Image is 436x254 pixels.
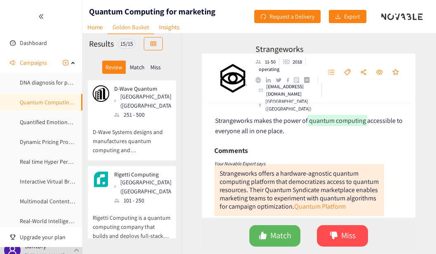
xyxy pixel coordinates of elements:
span: tag [344,69,351,76]
h2: Results [89,38,114,49]
a: twitter [276,78,286,82]
span: share-alt [360,69,367,76]
a: Interactive Virtual Brand Ambassadair [20,178,112,185]
mark: quantum computing [308,115,367,126]
a: Home [82,21,108,33]
span: eye [376,69,383,76]
button: share-alt [356,66,371,79]
span: dislike [330,231,338,241]
p: Rigetti Computing [114,171,171,178]
span: Request a Delivery [270,12,314,21]
span: like [259,231,267,241]
iframe: Chat Widget [395,214,436,254]
a: Multimodal Content Creation [20,198,92,205]
li: Founded in year [279,58,306,66]
span: Strangeworks makes the power of [215,116,308,125]
p: Match [130,64,145,71]
span: table [150,41,156,47]
span: unordered-list [328,69,335,76]
h6: Comments [214,144,248,157]
button: redoRequest a Delivery [254,10,321,23]
a: Insights [154,21,184,33]
div: [GEOGRAPHIC_DATA] ([GEOGRAPHIC_DATA]) [114,178,176,196]
p: Review [105,64,122,71]
img: Snapshot of the company's website [93,171,109,188]
p: Rigetti Computing is a quantum computing company that builds and deploys full-stack quantum syste... [93,205,171,240]
button: star [388,66,403,79]
a: website [256,77,266,82]
span: download [335,14,341,20]
a: Quantum Platform [294,202,346,211]
a: Golden Basket [108,21,154,34]
p: operating [259,66,279,73]
div: 101 - 250 [114,196,176,205]
div: [GEOGRAPHIC_DATA] ([GEOGRAPHIC_DATA]) [114,92,176,110]
span: plus-circle [63,60,68,66]
span: star [392,69,399,76]
a: crunchbase [304,77,314,82]
span: redo [260,14,266,20]
a: google maps [294,77,304,83]
li: Status [256,66,279,73]
span: Campaigns [20,54,47,71]
a: Real-World Intelligence [20,217,77,225]
button: unordered-list [324,66,339,79]
a: Dynamic Pricing Promotion based on AI x Big Retail Data [20,138,157,146]
button: tag [340,66,355,79]
h2: Strangeworks [256,44,322,54]
h1: Quantum Computing for marketing [89,6,216,17]
div: 15 / 15 [118,39,136,49]
p: D-Wave Quantum [114,85,171,92]
button: dislikeMiss [317,225,368,247]
li: Employees [256,58,279,66]
button: likeMatch [249,225,300,247]
p: [EMAIL_ADDRESS][DOMAIN_NAME] [266,83,318,98]
div: 251 - 500 [114,110,176,119]
img: Snapshot of the company's website [93,85,109,102]
p: 11-50 [265,58,276,66]
a: Real time Hyper Personalized Marketing [20,158,117,165]
p: 2018 [293,58,302,66]
span: double-left [38,14,44,19]
span: Match [270,229,291,242]
a: linkedin [266,78,276,82]
i: Your Novable Expert says [214,160,265,167]
p: Miss [150,64,161,71]
button: eye [372,66,387,79]
a: Dashboard [20,39,47,47]
a: Quantified Emotional Insight [20,118,90,126]
img: Company Logo [216,62,249,95]
a: DNA diagnosis for personaization [20,79,101,86]
span: Export [344,12,360,21]
a: facebook [286,78,294,82]
button: downloadExport [329,10,366,23]
a: Quantum Computing for marketing [20,99,107,106]
div: [GEOGRAPHIC_DATA] ([GEOGRAPHIC_DATA]) [259,98,322,113]
span: Miss [341,229,356,242]
span: Upgrade your plan [20,229,76,245]
p: D-Wave Systems designs and manufactures quantum computing and superconducting electronics. [93,119,171,155]
button: table [144,37,163,50]
span: trophy [10,234,16,240]
span: sound [10,60,16,66]
div: Strangeworks offers a hardware-agnostic quantum computing platform that democratizes access to qu... [220,169,379,211]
